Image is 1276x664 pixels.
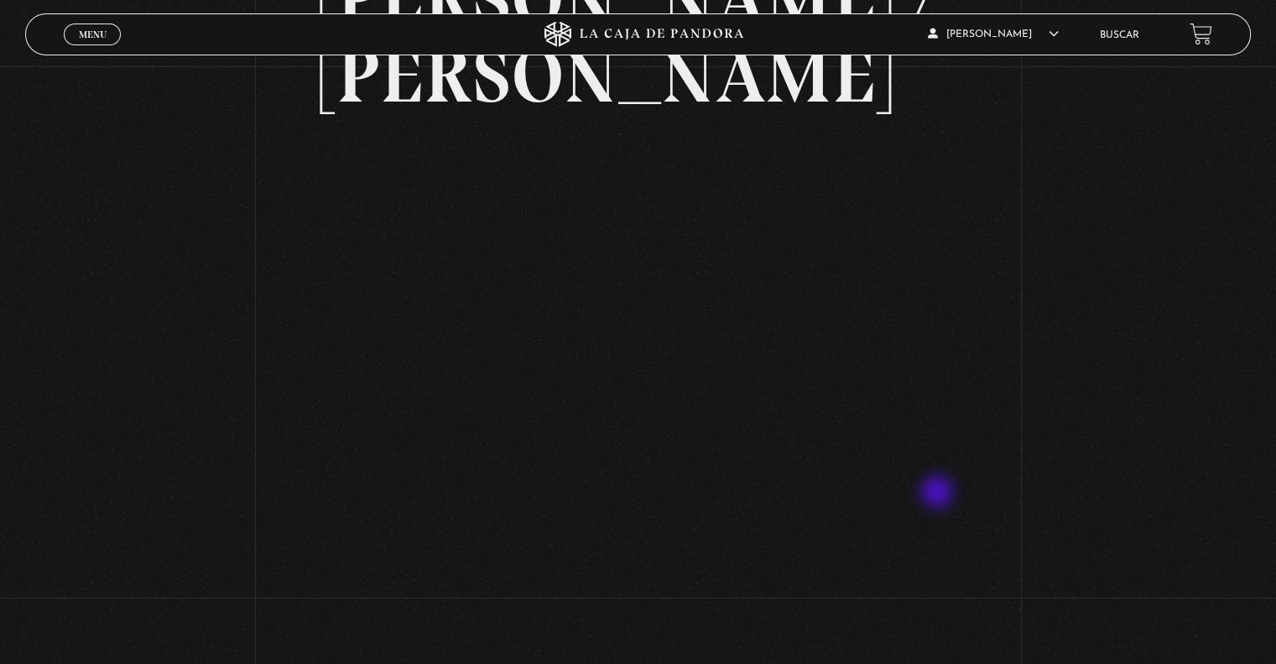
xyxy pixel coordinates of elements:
span: [PERSON_NAME] [928,29,1059,39]
span: Cerrar [73,44,112,55]
iframe: Dailymotion video player – PROGRAMA 28-8- TRUMP - MADURO [320,139,956,498]
span: Menu [79,29,107,39]
a: View your shopping cart [1190,23,1212,45]
a: Buscar [1100,30,1139,40]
